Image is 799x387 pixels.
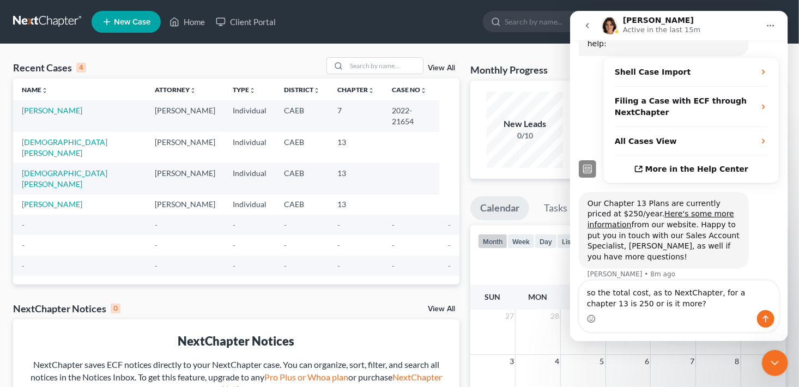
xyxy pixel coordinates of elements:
span: - [22,261,25,270]
td: 13 [329,163,383,194]
span: - [233,240,235,250]
i: unfold_more [313,87,320,94]
div: Recent Cases [13,61,86,74]
td: [PERSON_NAME] [146,195,224,215]
a: View All [428,64,455,72]
span: - [337,261,340,270]
span: 6 [644,355,650,368]
span: - [284,220,287,229]
div: NextChapter Notices [22,332,451,349]
td: [PERSON_NAME] [146,132,224,163]
td: Individual [224,195,275,215]
td: CAEB [275,163,329,194]
td: CAEB [275,195,329,215]
span: - [337,240,340,250]
button: day [535,234,557,249]
span: 4 [554,355,560,368]
span: - [392,220,395,229]
td: CAEB [275,100,329,131]
td: [PERSON_NAME] [146,100,224,131]
td: CAEB [275,132,329,163]
a: Tasks [534,196,577,220]
span: 7 [689,355,695,368]
span: - [233,261,235,270]
div: 4 [76,63,86,72]
span: 3 [509,355,515,368]
div: New Leads [487,118,563,130]
span: - [22,220,25,229]
i: unfold_more [249,87,256,94]
input: Search by name... [505,11,604,32]
span: - [284,240,287,250]
td: 2022-21654 [383,100,439,131]
i: unfold_more [368,87,374,94]
button: month [478,234,507,249]
a: Calendar [470,196,529,220]
span: 5 [599,355,606,368]
span: - [392,240,395,250]
a: Attorneyunfold_more [155,86,196,94]
button: week [507,234,535,249]
span: - [155,261,158,270]
div: NextChapter Notices [13,302,120,315]
span: New Case [114,18,150,26]
iframe: Intercom live chat [762,350,788,376]
div: 0 [111,304,120,313]
a: Districtunfold_more [284,86,320,94]
iframe: Intercom live chat [570,11,788,341]
a: [DEMOGRAPHIC_DATA][PERSON_NAME] [22,137,107,158]
span: - [155,220,158,229]
span: - [448,220,451,229]
td: [PERSON_NAME] [146,163,224,194]
span: - [448,261,451,270]
div: 0/10 [487,130,563,141]
i: unfold_more [190,87,196,94]
span: - [284,261,287,270]
input: Search by name... [347,58,423,74]
a: Nameunfold_more [22,86,48,94]
span: - [392,261,395,270]
span: - [155,240,158,250]
td: Individual [224,100,275,131]
span: Mon [528,292,547,301]
a: Client Portal [210,12,281,32]
span: - [22,240,25,250]
span: Sun [485,292,501,301]
td: 13 [329,195,383,215]
span: 8 [734,355,741,368]
i: unfold_more [41,87,48,94]
span: - [337,220,340,229]
span: 27 [504,310,515,323]
a: [PERSON_NAME] [22,199,82,209]
h3: Monthly Progress [470,63,548,76]
td: Individual [224,163,275,194]
a: Case Nounfold_more [392,86,427,94]
a: Pro Plus or Whoa plan [264,372,348,382]
a: [PERSON_NAME] [22,106,82,115]
a: Home [164,12,210,32]
a: Typeunfold_more [233,86,256,94]
button: list [557,234,578,249]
